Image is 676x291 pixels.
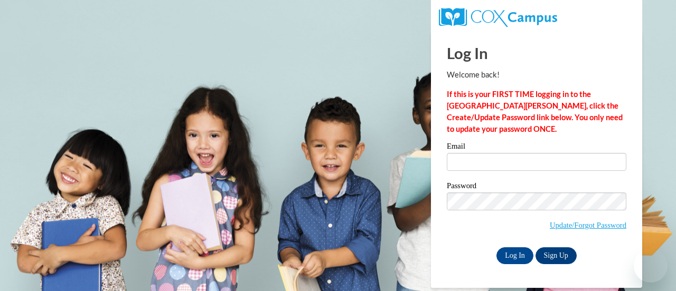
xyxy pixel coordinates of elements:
h1: Log In [447,42,626,64]
iframe: Button to launch messaging window [634,249,668,283]
img: COX Campus [439,8,557,27]
input: Log In [496,247,533,264]
a: Update/Forgot Password [550,221,626,229]
label: Email [447,142,626,153]
label: Password [447,182,626,192]
a: Sign Up [536,247,577,264]
p: Welcome back! [447,69,626,81]
strong: If this is your FIRST TIME logging in to the [GEOGRAPHIC_DATA][PERSON_NAME], click the Create/Upd... [447,90,623,133]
